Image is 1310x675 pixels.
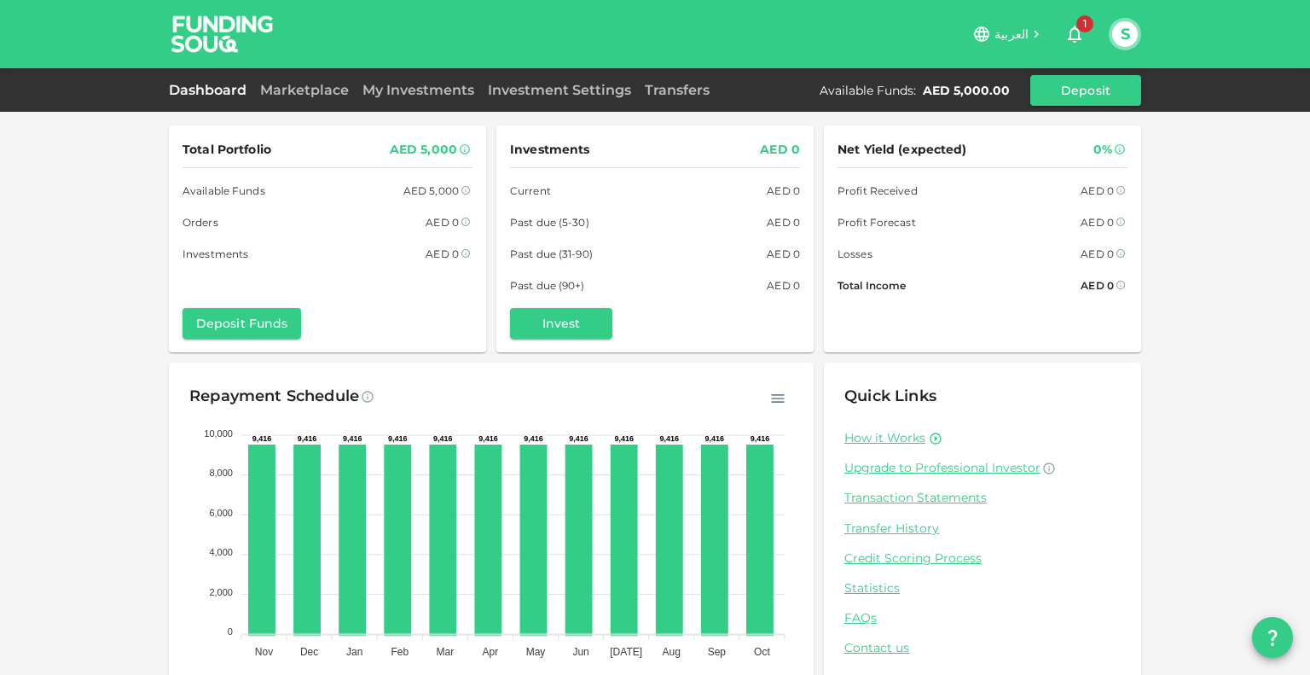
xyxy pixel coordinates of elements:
[183,182,265,200] span: Available Funds
[767,276,800,294] div: AED 0
[426,213,459,231] div: AED 0
[844,521,1121,537] a: Transfer History
[1093,139,1112,160] div: 0%
[754,646,770,658] tspan: Oct
[510,308,612,339] button: Invest
[209,587,233,597] tspan: 2,000
[346,646,362,658] tspan: Jan
[1058,17,1092,51] button: 1
[844,460,1121,476] a: Upgrade to Professional Investor
[510,182,551,200] span: Current
[923,82,1010,99] div: AED 5,000.00
[253,82,356,98] a: Marketplace
[844,580,1121,596] a: Statistics
[189,383,359,410] div: Repayment Schedule
[844,460,1040,475] span: Upgrade to Professional Investor
[209,508,233,518] tspan: 6,000
[767,245,800,263] div: AED 0
[994,26,1029,42] span: العربية
[183,245,248,263] span: Investments
[426,245,459,263] div: AED 0
[638,82,716,98] a: Transfers
[844,640,1121,656] a: Contact us
[255,646,273,658] tspan: Nov
[844,430,925,446] a: How it Works
[844,610,1121,626] a: FAQs
[838,182,918,200] span: Profit Received
[767,182,800,200] div: AED 0
[183,139,271,160] span: Total Portfolio
[228,626,233,637] tspan: 0
[183,308,301,339] button: Deposit Funds
[838,245,872,263] span: Losses
[169,82,253,98] a: Dashboard
[391,646,409,658] tspan: Feb
[483,646,499,658] tspan: Apr
[820,82,916,99] div: Available Funds :
[1076,15,1093,32] span: 1
[183,213,218,231] span: Orders
[838,139,967,160] span: Net Yield (expected)
[390,139,457,160] div: AED 5,000
[1112,21,1138,47] button: S
[610,646,642,658] tspan: [DATE]
[481,82,638,98] a: Investment Settings
[708,646,727,658] tspan: Sep
[510,139,589,160] span: Investments
[1252,617,1293,658] button: question
[510,276,585,294] span: Past due (90+)
[663,646,681,658] tspan: Aug
[403,182,459,200] div: AED 5,000
[1081,213,1114,231] div: AED 0
[572,646,588,658] tspan: Jun
[510,245,593,263] span: Past due (31-90)
[767,213,800,231] div: AED 0
[209,547,233,557] tspan: 4,000
[204,428,233,439] tspan: 10,000
[1081,276,1114,294] div: AED 0
[1030,75,1141,106] button: Deposit
[356,82,481,98] a: My Investments
[1081,245,1114,263] div: AED 0
[844,490,1121,506] a: Transaction Statements
[844,387,936,405] span: Quick Links
[838,276,906,294] span: Total Income
[844,550,1121,567] a: Credit Scoring Process
[510,213,589,231] span: Past due (5-30)
[760,139,800,160] div: AED 0
[300,646,318,658] tspan: Dec
[436,646,454,658] tspan: Mar
[838,213,916,231] span: Profit Forecast
[526,646,546,658] tspan: May
[1081,182,1114,200] div: AED 0
[209,468,233,478] tspan: 8,000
